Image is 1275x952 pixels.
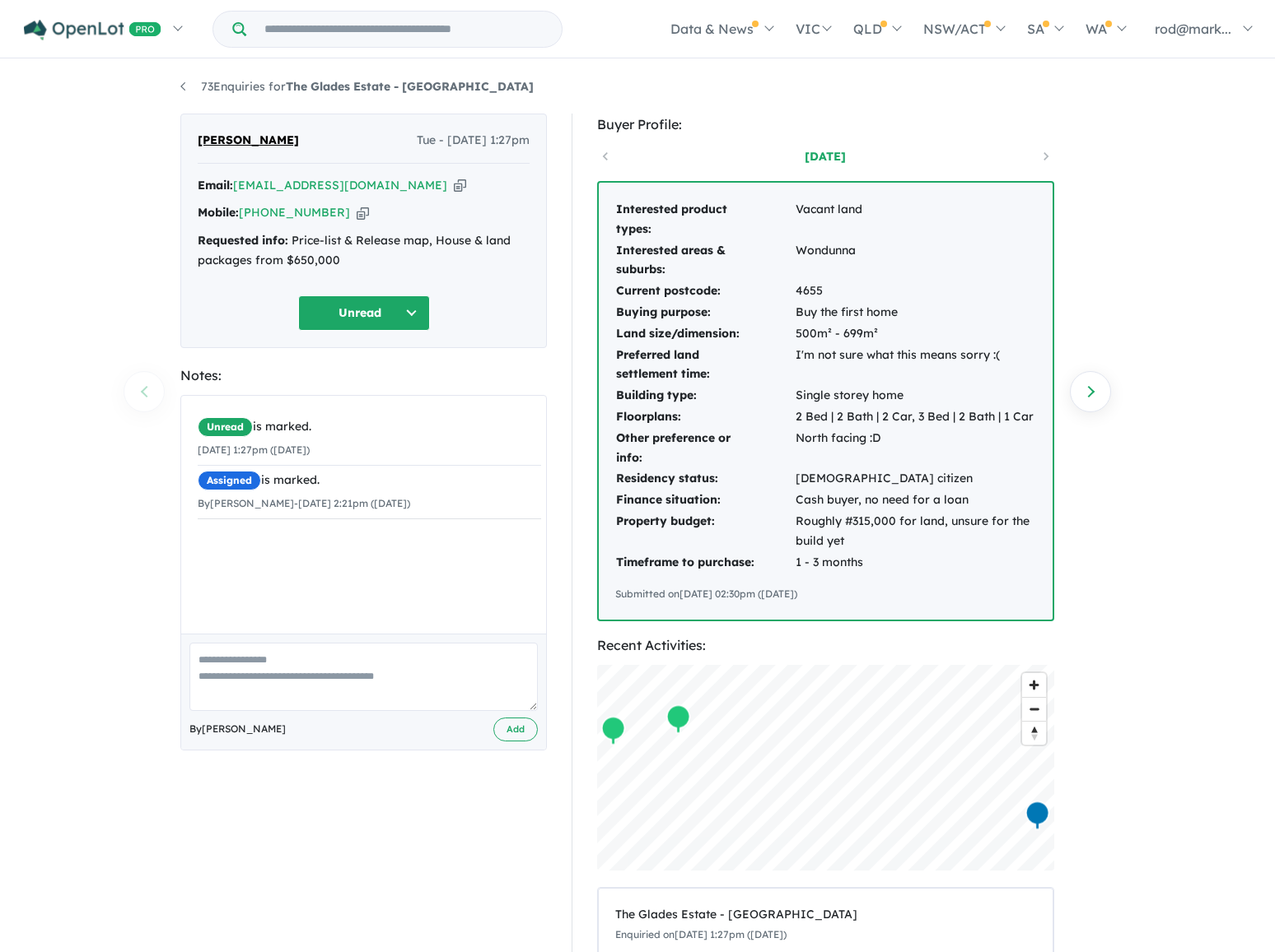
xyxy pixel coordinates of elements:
[615,428,795,469] td: Other preference or info:
[795,406,1036,428] td: 2 Bed | 2 Bath | 2 Car, 3 Bed | 2 Bath | 1 Car
[666,704,691,735] div: Map marker
[795,345,1036,386] td: I'm not sure what this means sorry :(
[198,443,310,456] small: [DATE] 1:27pm ([DATE])
[615,345,795,386] td: Preferred land settlement time:
[795,199,1036,240] td: Vacant land
[615,490,795,511] td: Finance situation:
[615,302,795,323] td: Buying purpose:
[601,716,626,746] div: Map marker
[198,205,239,220] strong: Mobile:
[1155,21,1231,37] span: rod@mark...
[298,295,430,331] button: Unread
[795,552,1036,574] td: 1 - 3 months
[180,79,534,94] a: 73Enquiries forThe Glades Estate - [GEOGRAPHIC_DATA]
[597,114,1054,136] div: Buyer Profile:
[795,281,1036,302] td: 4655
[795,511,1036,552] td: Roughly #315,000 for land, unsure for the build yet
[198,131,299,151] span: [PERSON_NAME]
[615,385,795,406] td: Building type:
[795,428,1036,469] td: North facing :D
[198,497,410,509] small: By [PERSON_NAME] - [DATE] 2:21pm ([DATE])
[198,471,541,490] div: is marked.
[1022,697,1046,721] button: Zoom out
[1022,722,1046,745] span: Reset bearing to north
[615,928,787,940] small: Enquiried on [DATE] 1:27pm ([DATE])
[198,417,253,437] span: Unread
[795,302,1036,323] td: Buy the first home
[1022,673,1046,697] button: Zoom in
[795,468,1036,490] td: [DEMOGRAPHIC_DATA] citizen
[180,77,1095,97] nav: breadcrumb
[250,12,558,47] input: Try estate name, suburb, builder or developer
[1025,801,1050,831] div: Map marker
[198,417,541,437] div: is marked.
[795,385,1036,406] td: Single storey home
[597,665,1054,871] canvas: Map
[615,406,795,428] td: Floorplans:
[615,511,795,552] td: Property budget:
[180,365,547,387] div: Notes:
[795,240,1036,281] td: Wondunna
[493,717,538,741] button: Add
[755,148,895,165] a: [DATE]
[597,634,1054,657] div: Recent Activities:
[615,281,795,302] td: Current postcode:
[198,471,261,490] span: Assigned
[795,490,1036,511] td: Cash buyer, no need for a loan
[189,721,286,737] span: By [PERSON_NAME]
[615,240,795,281] td: Interested areas & suburbs:
[417,131,530,151] span: Tue - [DATE] 1:27pm
[198,233,288,248] strong: Requested info:
[615,552,795,574] td: Timeframe to purchase:
[357,204,369,221] button: Copy
[615,323,795,345] td: Land size/dimension:
[615,586,1036,602] div: Submitted on [DATE] 02:30pm ([DATE])
[198,231,530,271] div: Price-list & Release map, House & land packages from $650,000
[615,468,795,490] td: Residency status:
[454,177,466,194] button: Copy
[239,205,350,220] a: [PHONE_NUMBER]
[286,79,534,94] strong: The Glades Estate - [GEOGRAPHIC_DATA]
[24,20,161,40] img: Openlot PRO Logo White
[198,178,233,193] strong: Email:
[795,323,1036,345] td: 500m² - 699m²
[615,199,795,240] td: Interested product types:
[1022,721,1046,745] button: Reset bearing to north
[233,178,447,193] a: [EMAIL_ADDRESS][DOMAIN_NAME]
[615,905,1036,925] div: The Glades Estate - [GEOGRAPHIC_DATA]
[1022,698,1046,721] span: Zoom out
